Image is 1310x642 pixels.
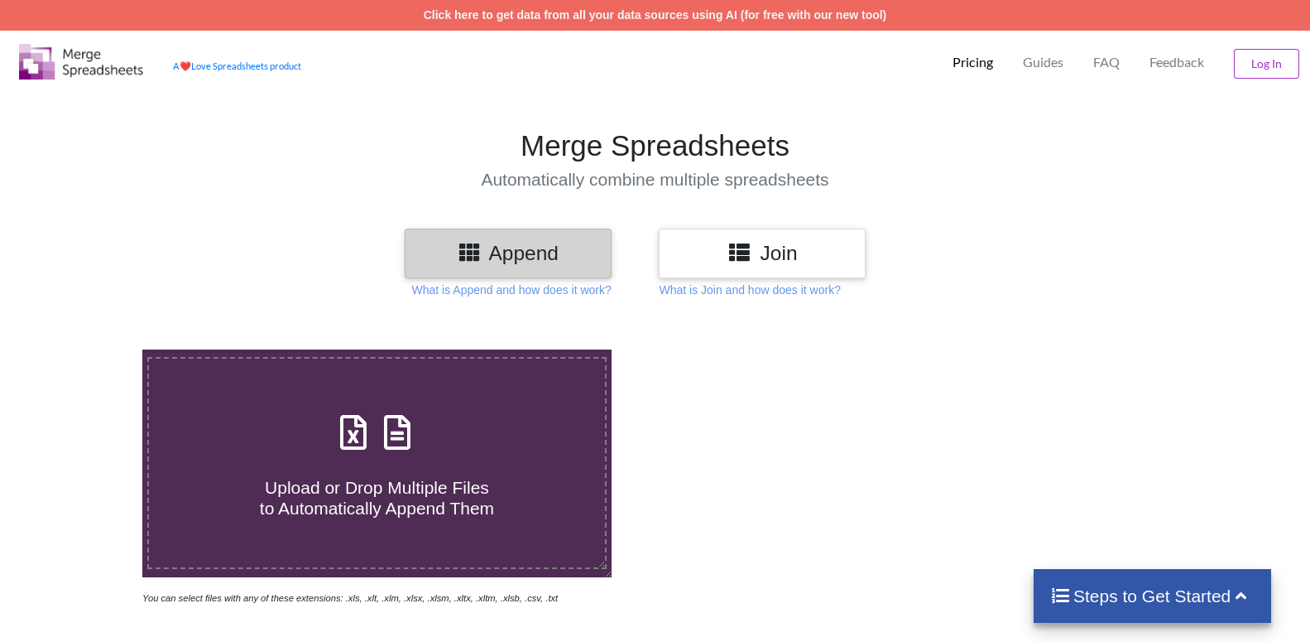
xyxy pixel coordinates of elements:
[1234,49,1299,79] button: Log In
[142,593,558,603] i: You can select files with any of these extensions: .xls, .xlt, .xlm, .xlsx, .xlsm, .xltx, .xltm, ...
[180,60,191,71] span: heart
[1023,54,1063,71] p: Guides
[953,54,993,71] p: Pricing
[173,60,301,71] a: AheartLove Spreadsheets product
[659,282,840,298] p: What is Join and how does it work?
[1050,586,1255,606] h4: Steps to Get Started
[417,241,599,265] h3: Append
[260,478,494,518] span: Upload or Drop Multiple Files to Automatically Append Them
[424,8,887,22] a: Click here to get data from all your data sources using AI (for free with our new tool)
[1093,54,1120,71] p: FAQ
[1149,56,1204,69] span: Feedback
[412,282,612,298] p: What is Append and how does it work?
[671,241,853,265] h3: Join
[19,44,143,80] img: Logo.png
